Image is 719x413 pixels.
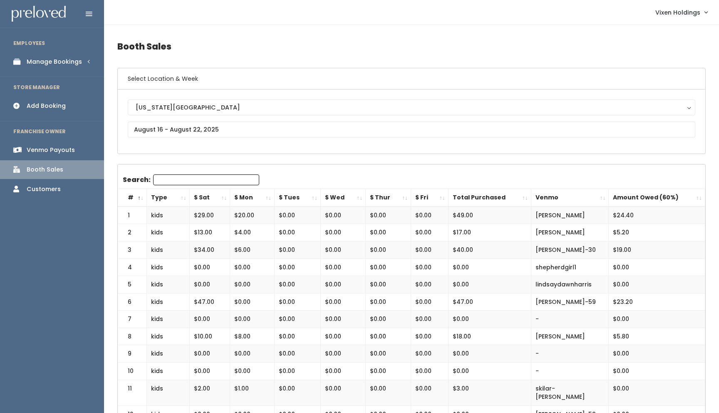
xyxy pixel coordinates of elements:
[531,311,609,328] td: -
[531,241,609,259] td: [PERSON_NAME]-30
[448,189,531,206] th: Total Purchased: activate to sort column ascending
[531,276,609,294] td: lindsaydawnharris
[189,363,230,380] td: $0.00
[411,276,448,294] td: $0.00
[366,259,411,276] td: $0.00
[27,165,63,174] div: Booth Sales
[12,6,66,22] img: preloved logo
[189,328,230,345] td: $10.00
[411,241,448,259] td: $0.00
[230,241,275,259] td: $6.00
[230,363,275,380] td: $0.00
[275,311,321,328] td: $0.00
[448,224,531,241] td: $17.00
[320,328,366,345] td: $0.00
[147,241,190,259] td: kids
[230,189,275,206] th: $ Mon: activate to sort column ascending
[411,380,448,406] td: $0.00
[123,174,259,185] label: Search:
[448,259,531,276] td: $0.00
[275,224,321,241] td: $0.00
[189,224,230,241] td: $13.00
[275,363,321,380] td: $0.00
[189,276,230,294] td: $0.00
[655,8,700,17] span: Vixen Holdings
[189,241,230,259] td: $34.00
[320,206,366,224] td: $0.00
[531,224,609,241] td: [PERSON_NAME]
[275,345,321,363] td: $0.00
[189,380,230,406] td: $2.00
[118,68,705,90] h6: Select Location & Week
[448,328,531,345] td: $18.00
[147,206,190,224] td: kids
[275,206,321,224] td: $0.00
[448,311,531,328] td: $0.00
[448,345,531,363] td: $0.00
[275,259,321,276] td: $0.00
[27,185,61,194] div: Customers
[189,311,230,328] td: $0.00
[320,293,366,311] td: $0.00
[448,206,531,224] td: $49.00
[320,241,366,259] td: $0.00
[531,328,609,345] td: [PERSON_NAME]
[118,380,147,406] td: 11
[609,311,705,328] td: $0.00
[275,380,321,406] td: $0.00
[118,189,147,206] th: #: activate to sort column descending
[320,345,366,363] td: $0.00
[118,206,147,224] td: 1
[147,311,190,328] td: kids
[320,276,366,294] td: $0.00
[230,259,275,276] td: $0.00
[448,293,531,311] td: $47.00
[275,328,321,345] td: $0.00
[411,189,448,206] th: $ Fri: activate to sort column ascending
[230,293,275,311] td: $0.00
[411,206,448,224] td: $0.00
[275,241,321,259] td: $0.00
[118,328,147,345] td: 8
[411,345,448,363] td: $0.00
[230,328,275,345] td: $8.00
[118,241,147,259] td: 3
[366,189,411,206] th: $ Thur: activate to sort column ascending
[609,380,705,406] td: $0.00
[320,189,366,206] th: $ Wed: activate to sort column ascending
[366,328,411,345] td: $0.00
[153,174,259,185] input: Search:
[647,3,716,21] a: Vixen Holdings
[366,380,411,406] td: $0.00
[27,57,82,66] div: Manage Bookings
[128,122,695,137] input: August 16 - August 22, 2025
[147,276,190,294] td: kids
[147,189,190,206] th: Type: activate to sort column ascending
[128,100,695,115] button: [US_STATE][GEOGRAPHIC_DATA]
[320,311,366,328] td: $0.00
[366,206,411,224] td: $0.00
[609,224,705,241] td: $5.20
[118,363,147,380] td: 10
[147,293,190,311] td: kids
[609,293,705,311] td: $23.20
[275,189,321,206] th: $ Tues: activate to sort column ascending
[230,380,275,406] td: $1.00
[609,363,705,380] td: $0.00
[448,363,531,380] td: $0.00
[147,224,190,241] td: kids
[147,380,190,406] td: kids
[609,328,705,345] td: $5.80
[275,276,321,294] td: $0.00
[609,189,705,206] th: Amount Owed (60%): activate to sort column ascending
[366,241,411,259] td: $0.00
[366,276,411,294] td: $0.00
[189,293,230,311] td: $47.00
[118,224,147,241] td: 2
[531,363,609,380] td: -
[531,259,609,276] td: shepherdgirl1
[448,241,531,259] td: $40.00
[366,311,411,328] td: $0.00
[320,380,366,406] td: $0.00
[609,259,705,276] td: $0.00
